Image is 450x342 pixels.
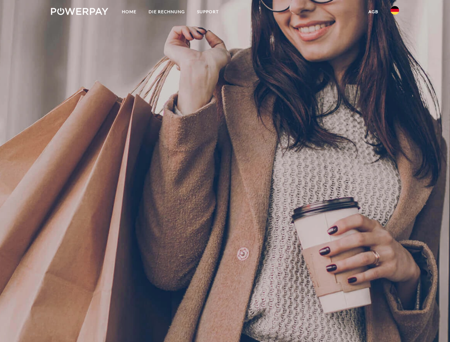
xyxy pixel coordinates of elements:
[362,5,384,18] a: agb
[191,5,225,18] a: SUPPORT
[390,6,399,15] img: de
[51,8,108,15] img: logo-powerpay-white.svg
[143,5,191,18] a: DIE RECHNUNG
[116,5,143,18] a: Home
